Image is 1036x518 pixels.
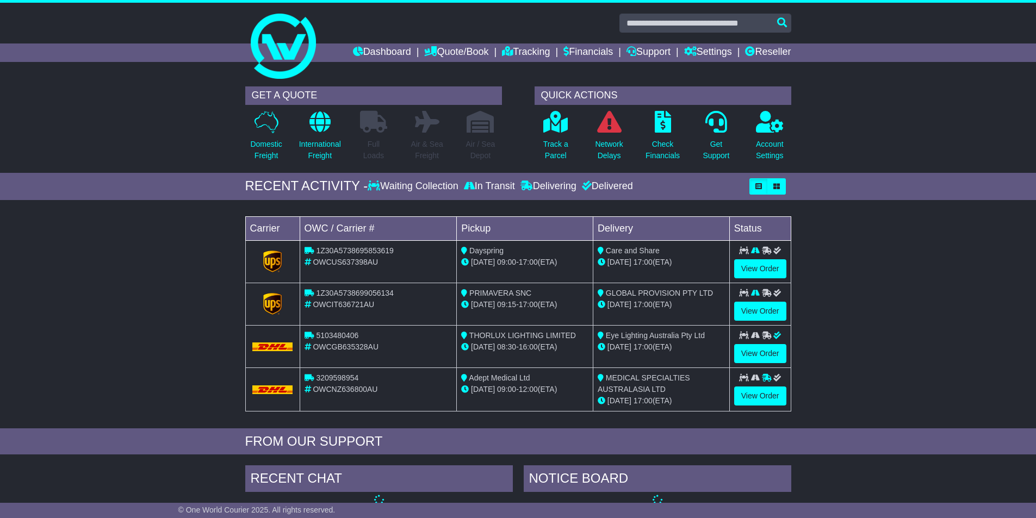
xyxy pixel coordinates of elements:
span: 1Z30A5738695853619 [316,246,393,255]
a: DomesticFreight [250,110,282,167]
td: Pickup [457,216,593,240]
span: MEDICAL SPECIALTIES AUSTRALASIA LTD [598,373,690,394]
a: View Order [734,259,786,278]
a: Dashboard [353,43,411,62]
a: CheckFinancials [645,110,680,167]
div: Waiting Collection [368,180,461,192]
div: (ETA) [598,299,725,310]
span: 5103480406 [316,331,358,340]
a: NetworkDelays [594,110,623,167]
span: [DATE] [471,385,495,394]
div: - (ETA) [461,257,588,268]
span: 1Z30A5738699056134 [316,289,393,297]
span: 12:00 [519,385,538,394]
a: InternationalFreight [299,110,342,167]
div: QUICK ACTIONS [535,86,791,105]
p: Network Delays [595,139,623,161]
span: OWCUS637398AU [313,258,378,266]
span: 3209598954 [316,373,358,382]
a: Reseller [745,43,791,62]
a: GetSupport [702,110,730,167]
div: RECENT ACTIVITY - [245,178,368,194]
span: 17:00 [519,300,538,309]
span: [DATE] [607,396,631,405]
a: View Order [734,344,786,363]
span: © One World Courier 2025. All rights reserved. [178,505,336,514]
div: (ETA) [598,257,725,268]
div: Delivering [518,180,579,192]
div: RECENT CHAT [245,465,513,495]
p: International Freight [299,139,341,161]
p: Domestic Freight [250,139,282,161]
span: 08:30 [497,342,516,351]
span: Dayspring [469,246,504,255]
div: (ETA) [598,395,725,407]
span: 17:00 [634,396,653,405]
a: Quote/Book [424,43,488,62]
span: [DATE] [607,300,631,309]
span: 09:15 [497,300,516,309]
span: Care and Share [606,246,660,255]
a: AccountSettings [755,110,784,167]
span: 16:00 [519,342,538,351]
div: - (ETA) [461,299,588,310]
p: Track a Parcel [543,139,568,161]
span: PRIMAVERA SNC [469,289,531,297]
a: Support [626,43,671,62]
span: GLOBAL PROVISION PTY LTD [606,289,713,297]
a: View Order [734,386,786,405]
p: Account Settings [756,139,784,161]
span: 17:00 [519,258,538,266]
img: DHL.png [252,385,293,394]
span: [DATE] [607,258,631,266]
span: [DATE] [471,258,495,266]
span: 09:00 [497,385,516,394]
td: Status [729,216,791,240]
div: Delivered [579,180,633,192]
span: [DATE] [471,342,495,351]
span: [DATE] [471,300,495,309]
td: OWC / Carrier # [300,216,457,240]
span: 17:00 [634,342,653,351]
div: FROM OUR SUPPORT [245,434,791,450]
img: DHL.png [252,342,293,351]
span: Adept Medical Ltd [469,373,530,382]
img: GetCarrierServiceLogo [263,293,282,315]
p: Air / Sea Depot [466,139,495,161]
a: Financials [563,43,613,62]
a: Tracking [502,43,550,62]
div: - (ETA) [461,341,588,353]
span: [DATE] [607,342,631,351]
p: Get Support [703,139,729,161]
span: 17:00 [634,258,653,266]
td: Delivery [593,216,729,240]
span: 09:00 [497,258,516,266]
p: Check Financials [646,139,680,161]
span: 17:00 [634,300,653,309]
p: Air & Sea Freight [411,139,443,161]
span: OWCGB635328AU [313,342,379,351]
span: OWCIT636721AU [313,300,374,309]
a: Track aParcel [543,110,569,167]
a: View Order [734,302,786,321]
div: NOTICE BOARD [524,465,791,495]
div: (ETA) [598,341,725,353]
div: GET A QUOTE [245,86,502,105]
div: In Transit [461,180,518,192]
div: - (ETA) [461,384,588,395]
img: GetCarrierServiceLogo [263,251,282,272]
td: Carrier [245,216,300,240]
a: Settings [684,43,732,62]
span: Eye Lighting Australia Pty Ltd [606,331,705,340]
span: THORLUX LIGHTING LIMITED [469,331,576,340]
p: Full Loads [360,139,387,161]
span: OWCNZ636800AU [313,385,377,394]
